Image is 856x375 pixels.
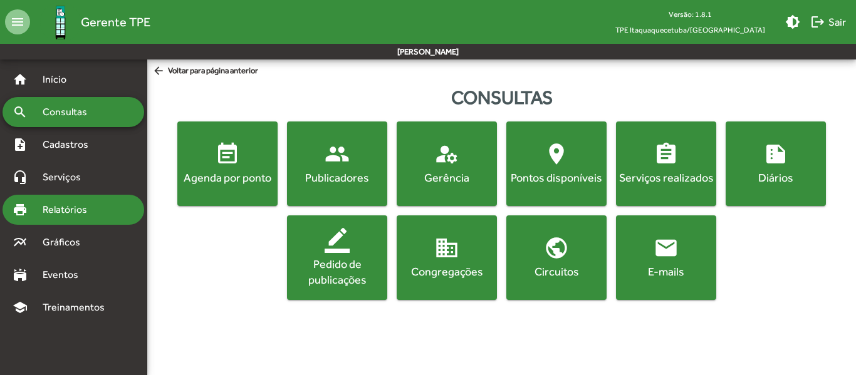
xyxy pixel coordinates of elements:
div: Diários [728,170,823,185]
span: Relatórios [35,202,103,217]
div: E-mails [619,264,714,279]
mat-icon: school [13,300,28,315]
span: Gráficos [35,235,97,250]
div: Pedido de publicações [290,256,385,287]
mat-icon: headset_mic [13,170,28,185]
button: Pedido de publicações [287,215,387,300]
span: Voltar para página anterior [152,64,258,78]
div: Pontos disponíveis [509,170,604,185]
button: Gerência [397,121,497,206]
span: TPE Itaquaquecetuba/[GEOGRAPHIC_DATA] [605,22,775,38]
mat-icon: print [13,202,28,217]
div: Gerência [399,170,494,185]
mat-icon: multiline_chart [13,235,28,250]
img: Logo [40,2,81,43]
div: Congregações [399,264,494,279]
mat-icon: note_add [13,137,28,152]
div: Agenda por ponto [180,170,275,185]
mat-icon: logout [810,14,825,29]
span: Início [35,72,85,87]
div: Serviços realizados [619,170,714,185]
mat-icon: event_note [215,141,240,167]
a: Gerente TPE [30,2,150,43]
span: Serviços [35,170,98,185]
div: Consultas [147,83,856,111]
mat-icon: brightness_medium [785,14,800,29]
mat-icon: location_on [544,141,569,167]
button: Circuitos [506,215,607,300]
mat-icon: domain [434,235,459,260]
mat-icon: assignment [654,141,679,167]
mat-icon: home [13,72,28,87]
span: Consultas [35,105,103,120]
span: Treinamentos [35,300,120,315]
button: E-mails [616,215,716,300]
button: Congregações [397,215,497,300]
mat-icon: email [654,235,679,260]
button: Sair [805,11,851,33]
mat-icon: people [325,141,350,167]
mat-icon: search [13,105,28,120]
mat-icon: menu [5,9,30,34]
mat-icon: manage_accounts [434,141,459,167]
mat-icon: arrow_back [152,64,168,78]
button: Pontos disponíveis [506,121,607,206]
div: Circuitos [509,264,604,279]
span: Sair [810,11,846,33]
mat-icon: summarize [763,141,788,167]
button: Diários [726,121,826,206]
span: Eventos [35,267,95,282]
span: Cadastros [35,137,105,152]
button: Agenda por ponto [177,121,278,206]
button: Serviços realizados [616,121,716,206]
mat-icon: stadium [13,267,28,282]
button: Publicadores [287,121,387,206]
div: Versão: 1.8.1 [605,6,775,22]
div: Publicadores [290,170,385,185]
mat-icon: public [544,235,569,260]
span: Gerente TPE [81,12,150,32]
mat-icon: border_color [325,228,350,253]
